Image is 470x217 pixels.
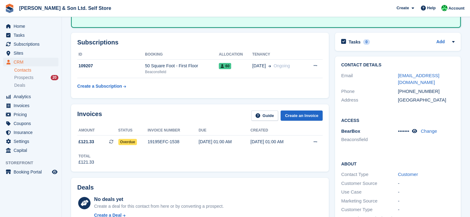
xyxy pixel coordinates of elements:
span: Tasks [14,31,51,40]
th: Status [118,126,148,136]
div: Email [341,72,398,86]
span: 60 [219,63,231,69]
a: Create a Subscription [77,81,126,92]
a: menu [3,49,58,57]
th: ID [77,50,145,60]
a: menu [3,110,58,119]
span: ••••••• [398,128,409,134]
span: Analytics [14,92,51,101]
a: menu [3,22,58,31]
div: Marketing Source [341,198,398,205]
div: 20 [51,75,58,80]
a: menu [3,92,58,101]
li: Beaconsfield [341,136,398,143]
div: 19195EFC-1538 [148,139,199,145]
span: Account [448,5,464,11]
a: Change [421,128,437,134]
th: Invoice number [148,126,199,136]
span: Sites [14,49,51,57]
span: Invoices [14,101,51,110]
a: [PERSON_NAME] & Son Ltd. Self Store [17,3,114,13]
span: Deals [14,82,25,88]
span: Ongoing [273,63,290,68]
img: stora-icon-8386f47178a22dfd0bd8f6a31ec36ba5ce8667c1dd55bd0f319d3a0aa187defe.svg [5,4,14,13]
div: Contact Type [341,171,398,178]
h2: Subscriptions [77,39,323,46]
div: [PHONE_NUMBER] [398,88,455,95]
span: Home [14,22,51,31]
span: Overdue [118,139,137,145]
h2: Deals [77,184,94,191]
div: 0 [363,39,370,45]
a: menu [3,101,58,110]
span: Subscriptions [14,40,51,48]
div: Use Case [341,189,398,196]
span: CRM [14,58,51,66]
div: 109207 [77,63,145,69]
h2: Access [341,117,455,123]
a: menu [3,58,58,66]
div: £121.33 [78,159,94,165]
div: Beaconsfield [145,69,219,75]
div: Customer Source [341,180,398,187]
h2: Contact Details [341,63,455,68]
a: menu [3,40,58,48]
h2: About [341,161,455,167]
div: No deals yet [94,196,224,203]
a: Deals [14,82,58,89]
div: Create a deal for this contact from here or by converting a prospect. [94,203,224,210]
th: Amount [77,126,118,136]
h2: Invoices [77,111,102,121]
h2: Tasks [349,39,361,45]
div: - [398,206,455,213]
a: menu [3,168,58,176]
th: Tenancy [252,50,305,60]
span: Create [396,5,409,11]
a: menu [3,128,58,137]
span: Settings [14,137,51,146]
th: Due [199,126,251,136]
a: Customer [398,172,418,177]
a: menu [3,137,58,146]
span: Prospects [14,75,33,81]
a: Guide [251,111,278,121]
a: Prospects 20 [14,74,58,81]
a: [EMAIL_ADDRESS][DOMAIN_NAME] [398,73,439,85]
span: BearBox [341,128,360,134]
div: Address [341,97,398,104]
span: Capital [14,146,51,155]
div: - [398,198,455,205]
th: Allocation [219,50,252,60]
div: Customer Type [341,206,398,213]
a: Contacts [14,67,58,73]
span: Help [427,5,436,11]
span: Insurance [14,128,51,137]
a: Add [436,39,445,46]
span: Coupons [14,119,51,128]
th: Created [251,126,303,136]
div: [DATE] 01:00 AM [199,139,251,145]
span: £121.33 [78,139,94,145]
div: - [398,180,455,187]
span: Storefront [6,160,61,166]
div: - [398,189,455,196]
a: menu [3,146,58,155]
img: Kelly Lowe [441,5,447,11]
div: 50 Square Foot - First Floor [145,63,219,69]
a: menu [3,31,58,40]
div: [DATE] 01:00 AM [251,139,303,145]
a: Preview store [51,168,58,176]
span: [DATE] [252,63,266,69]
div: Phone [341,88,398,95]
span: Booking Portal [14,168,51,176]
span: Pricing [14,110,51,119]
a: Create an Invoice [281,111,323,121]
div: [GEOGRAPHIC_DATA] [398,97,455,104]
a: menu [3,119,58,128]
div: Create a Subscription [77,83,122,90]
th: Booking [145,50,219,60]
div: Total [78,153,94,159]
